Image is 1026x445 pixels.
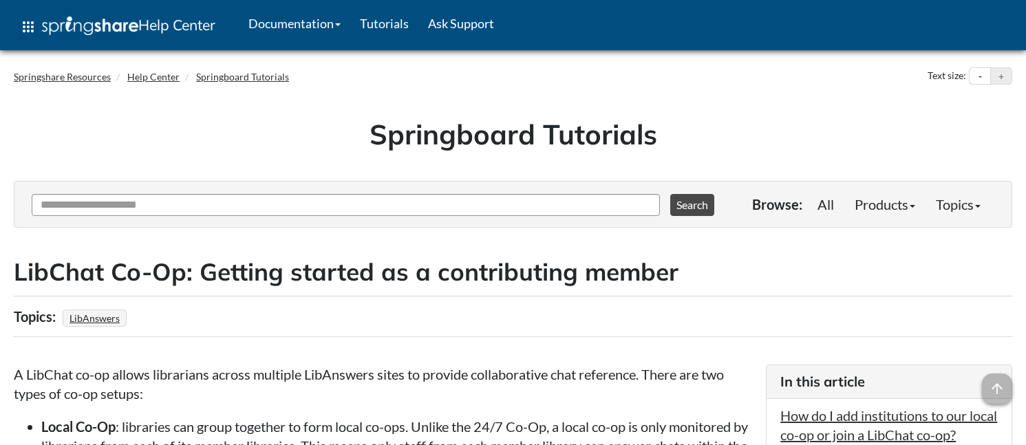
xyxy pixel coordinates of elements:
a: Springboard Tutorials [196,71,289,83]
h1: Springboard Tutorials [24,115,1002,153]
a: arrow_upward [982,375,1012,391]
button: Increase text size [991,68,1012,85]
strong: Local Co-Op [41,418,116,435]
div: Topics: [14,303,59,329]
button: Search [670,194,714,216]
a: apps Help Center [10,6,225,47]
span: apps [20,19,36,35]
a: Products [844,191,926,218]
a: Springshare Resources [14,71,111,83]
a: Documentation [239,6,350,41]
h2: LibChat Co-Op: Getting started as a contributing member [14,255,1012,289]
span: Help Center [138,16,215,34]
p: A LibChat co-op allows librarians across multiple LibAnswers sites to provide collaborative chat ... [14,365,752,403]
a: How do I add institutions to our local co-op or join a LibChat co-op? [780,407,997,443]
h3: In this article [780,372,998,391]
a: Topics [926,191,991,218]
a: All [807,191,844,218]
div: Text size: [925,67,969,85]
img: Springshare [42,17,138,35]
button: Decrease text size [970,68,990,85]
span: arrow_upward [982,373,1012,404]
a: Help Center [127,71,180,83]
p: Browse: [752,195,802,214]
a: Tutorials [350,6,418,41]
a: LibAnswers [67,308,122,328]
a: Ask Support [418,6,504,41]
